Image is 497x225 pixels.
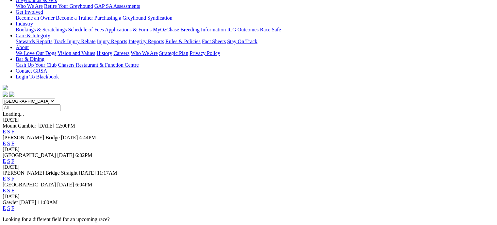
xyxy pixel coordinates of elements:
[68,27,104,32] a: Schedule of Fees
[153,27,179,32] a: MyOzChase
[79,170,96,176] span: [DATE]
[7,188,10,193] a: S
[11,141,14,146] a: F
[3,194,494,199] div: [DATE]
[16,15,494,21] div: Get Involved
[227,27,258,32] a: ICG Outcomes
[16,44,29,50] a: About
[16,50,494,56] div: About
[38,123,55,129] span: [DATE]
[57,182,74,187] span: [DATE]
[16,74,59,79] a: Login To Blackbook
[19,199,36,205] span: [DATE]
[3,158,6,164] a: E
[260,27,281,32] a: Race Safe
[3,117,494,123] div: [DATE]
[16,9,43,15] a: Get Involved
[3,164,494,170] div: [DATE]
[113,50,129,56] a: Careers
[7,141,10,146] a: S
[3,141,6,146] a: E
[16,21,33,26] a: Industry
[3,111,24,117] span: Loading...
[61,135,78,140] span: [DATE]
[94,3,140,9] a: GAP SA Assessments
[56,123,75,129] span: 12:00PM
[227,39,257,44] a: Stay On Track
[3,199,18,205] span: Gawler
[75,182,92,187] span: 6:04PM
[16,3,43,9] a: Who We Are
[3,216,494,222] p: Looking for a different field for an upcoming race?
[16,33,50,38] a: Care & Integrity
[7,176,10,182] a: S
[3,135,60,140] span: [PERSON_NAME] Bridge
[16,50,56,56] a: We Love Our Dogs
[54,39,95,44] a: Track Injury Rebate
[16,68,47,74] a: Contact GRSA
[3,85,8,90] img: logo-grsa-white.png
[16,39,52,44] a: Stewards Reports
[105,27,152,32] a: Applications & Forms
[75,152,92,158] span: 6:02PM
[97,170,117,176] span: 11:17AM
[202,39,226,44] a: Fact Sheets
[11,188,14,193] a: F
[11,158,14,164] a: F
[7,158,10,164] a: S
[44,3,93,9] a: Retire Your Greyhound
[16,27,67,32] a: Bookings & Scratchings
[38,199,58,205] span: 11:00AM
[16,62,57,68] a: Cash Up Your Club
[3,205,6,211] a: E
[16,39,494,44] div: Care & Integrity
[56,15,93,21] a: Become a Trainer
[79,135,96,140] span: 4:44PM
[16,3,494,9] div: Greyhounds as Pets
[165,39,201,44] a: Rules & Policies
[16,56,44,62] a: Bar & Dining
[11,129,14,134] a: F
[97,39,127,44] a: Injury Reports
[3,152,56,158] span: [GEOGRAPHIC_DATA]
[94,15,146,21] a: Purchasing a Greyhound
[3,129,6,134] a: E
[7,205,10,211] a: S
[3,104,60,111] input: Select date
[180,27,226,32] a: Breeding Information
[57,152,74,158] span: [DATE]
[3,123,36,129] span: Mount Gambier
[96,50,112,56] a: History
[3,170,77,176] span: [PERSON_NAME] Bridge Straight
[16,27,494,33] div: Industry
[147,15,172,21] a: Syndication
[16,15,55,21] a: Become an Owner
[3,176,6,182] a: E
[128,39,164,44] a: Integrity Reports
[16,62,494,68] div: Bar & Dining
[190,50,220,56] a: Privacy Policy
[11,176,14,182] a: F
[11,205,14,211] a: F
[3,147,494,152] div: [DATE]
[9,92,14,97] img: twitter.svg
[58,50,95,56] a: Vision and Values
[7,129,10,134] a: S
[3,92,8,97] img: facebook.svg
[58,62,139,68] a: Chasers Restaurant & Function Centre
[131,50,158,56] a: Who We Are
[159,50,188,56] a: Strategic Plan
[3,182,56,187] span: [GEOGRAPHIC_DATA]
[3,188,6,193] a: E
